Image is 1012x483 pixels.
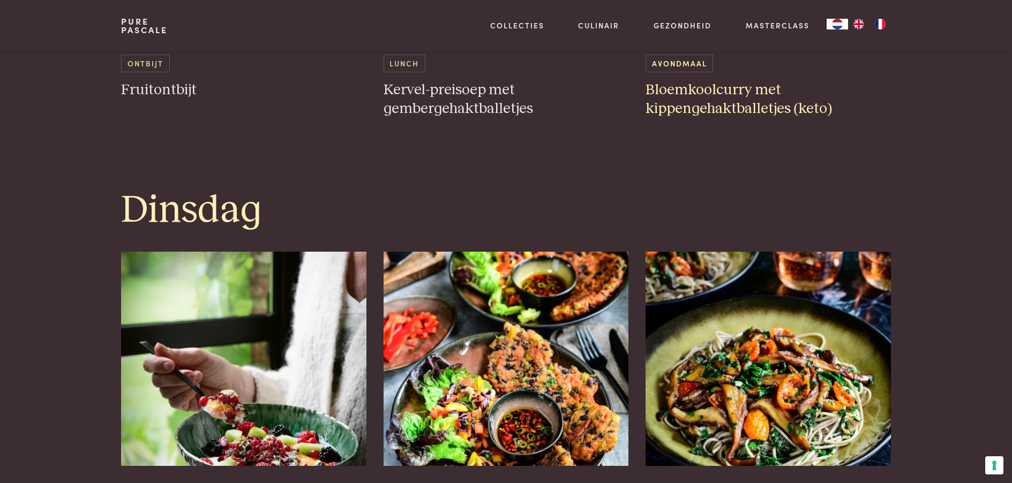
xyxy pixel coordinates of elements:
[384,55,425,72] span: Lunch
[827,19,891,29] aside: Language selected: Nederlands
[654,20,711,31] a: Gezondheid
[869,19,891,29] a: FR
[646,55,713,72] span: Avondmaal
[985,456,1003,474] button: Uw voorkeuren voor toestemming voor trackingtechnologieën
[827,19,848,29] a: NL
[848,19,869,29] a: EN
[646,252,891,466] img: Oesterzwammen met kruidige sobanoedels en zongedroogde tomaatjes
[848,19,891,29] ul: Language list
[121,81,366,100] h3: Fruitontbijt
[121,186,890,235] h1: Dinsdag
[746,20,809,31] a: Masterclass
[578,20,619,31] a: Culinair
[121,55,169,72] span: Ontbijt
[384,81,629,118] h3: Kervel-preisoep met gembergehaktballetjes
[121,17,168,34] a: PurePascale
[490,20,544,31] a: Collecties
[646,81,891,118] h3: Bloemkoolcurry met kippengehaktballetjes (keto)
[121,252,366,466] img: Fruitontbijt
[827,19,848,29] div: Language
[384,252,629,466] img: Groenteburgers met linzen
